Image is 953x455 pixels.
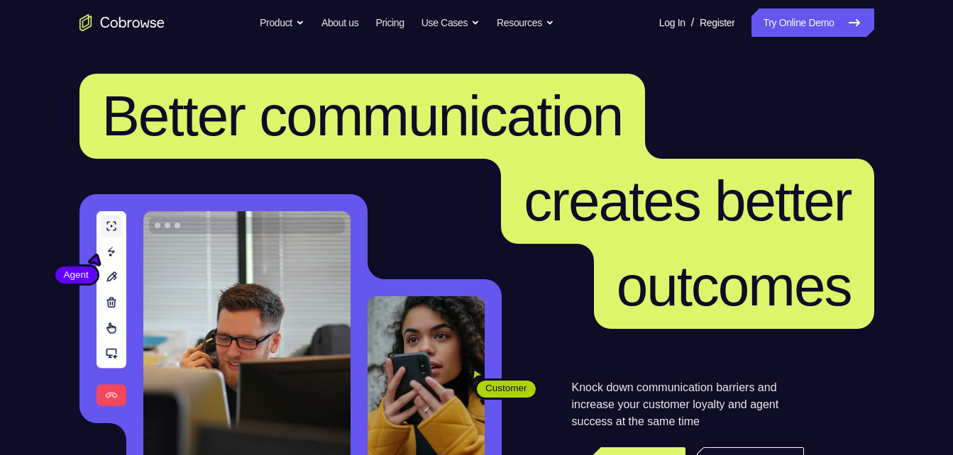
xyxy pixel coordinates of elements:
[321,9,358,37] a: About us
[659,9,685,37] a: Log In
[497,9,554,37] button: Resources
[700,9,734,37] a: Register
[691,14,694,31] span: /
[422,9,480,37] button: Use Cases
[751,9,874,37] a: Try Online Demo
[524,169,851,232] span: creates better
[260,9,304,37] button: Product
[102,84,623,147] span: Better communication
[572,379,804,430] p: Knock down communication barriers and increase your customer loyalty and agent success at the sam...
[617,254,852,318] span: outcomes
[79,14,165,31] a: Go to the home page
[375,9,404,37] a: Pricing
